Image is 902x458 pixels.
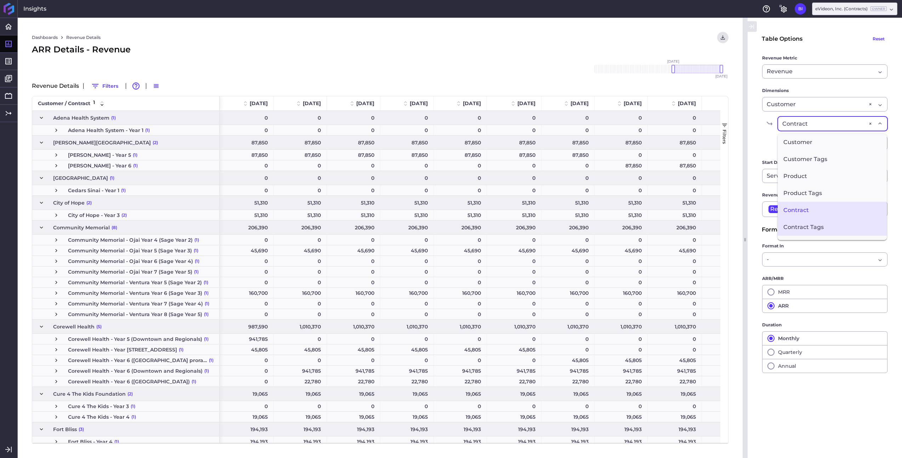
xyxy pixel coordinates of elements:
div: 0 [541,256,595,266]
div: 0 [595,309,648,319]
div: 206,390 [702,221,755,234]
div: 19,065 [380,387,434,401]
div: 0 [648,125,702,135]
div: 0 [434,111,487,125]
div: 0 [274,267,327,277]
div: 45,690 [380,245,434,256]
div: 0 [434,267,487,277]
div: 87,850 [220,150,274,160]
div: 0 [648,111,702,125]
div: 0 [327,309,380,319]
div: 0 [702,334,755,344]
div: 1,010,370 [487,320,541,333]
div: 0 [702,298,755,309]
div: 45,690 [274,245,327,256]
div: 0 [274,309,327,319]
div: 206,390 [487,221,541,234]
div: 0 [327,171,380,185]
div: Press SPACE to select this row. [32,387,220,401]
div: Press SPACE to select this row. [32,267,220,277]
div: 22,780 [541,376,595,387]
div: 0 [220,160,274,171]
div: Press SPACE to select this row. [32,136,220,150]
div: 51,310 [648,210,702,220]
div: 0 [274,334,327,344]
div: 0 [220,111,274,125]
div: 45,805 [595,355,648,365]
div: 0 [327,256,380,266]
div: 87,850 [595,136,648,149]
div: 51,310 [595,196,648,210]
div: 0 [648,235,702,245]
div: 0 [274,277,327,287]
div: 51,310 [274,210,327,220]
button: Annual [762,359,887,373]
div: 0 [487,298,541,309]
div: 1,010,370 [434,320,487,333]
div: 0 [380,111,434,125]
div: 0 [595,111,648,125]
div: 87,850 [434,150,487,160]
div: 0 [380,171,434,185]
div: 45,805 [648,355,702,365]
div: 0 [434,125,487,135]
div: 45,805 [380,344,434,355]
div: 87,850 [434,136,487,149]
div: 941,785 [327,366,380,376]
div: 1,010,370 [541,320,595,333]
span: Customer Tags [778,151,887,168]
div: 51,310 [434,210,487,220]
div: 22,780 [648,376,702,387]
div: 160,700 [434,288,487,298]
div: 0 [274,256,327,266]
div: 51,310 [595,210,648,220]
div: 87,850 [327,150,380,160]
div: 51,310 [327,196,380,210]
div: 51,310 [274,196,327,210]
div: 0 [487,160,541,171]
div: Press SPACE to select this row. [32,309,220,320]
div: 0 [220,355,274,365]
div: 51,310 [541,196,595,210]
span: Filters [722,130,727,144]
div: 51,310 [434,196,487,210]
div: 160,700 [487,288,541,298]
div: 51,310 [327,210,380,220]
div: 0 [327,111,380,125]
div: 941,785 [487,366,541,376]
div: 0 [702,309,755,319]
div: Press SPACE to select this row. [32,277,220,288]
div: 0 [220,256,274,266]
div: 160,700 [327,288,380,298]
div: 941,785 [434,366,487,376]
div: 87,850 [648,160,702,171]
div: 0 [648,334,702,344]
div: 206,390 [541,221,595,234]
div: 22,780 [487,376,541,387]
div: 941,785 [274,366,327,376]
button: User Menu [717,32,728,43]
button: Reset [869,32,888,46]
div: 0 [541,111,595,125]
div: 45,805 [274,344,327,355]
div: 0 [380,256,434,266]
div: 45,690 [702,245,755,256]
div: 0 [648,171,702,185]
div: Dropdown select [812,2,897,15]
div: 0 [595,277,648,287]
div: 0 [380,277,434,287]
div: 0 [648,185,702,195]
div: 206,390 [380,221,434,234]
div: 0 [541,277,595,287]
div: Press SPACE to select this row. [32,111,220,125]
div: 0 [595,125,648,135]
div: 987,590 [220,320,274,333]
span: Product Tags [778,185,887,202]
div: 0 [541,235,595,245]
div: 22,780 [702,376,755,387]
div: 0 [327,235,380,245]
div: 160,700 [702,288,755,298]
div: 0 [380,267,434,277]
div: 0 [648,277,702,287]
div: 941,785 [541,366,595,376]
